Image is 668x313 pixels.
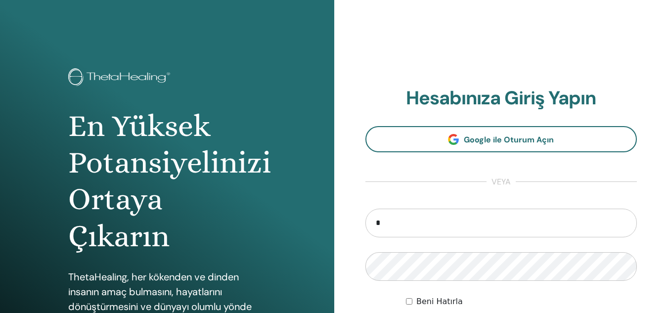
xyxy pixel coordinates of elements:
[365,126,637,152] a: Google ile Oturum Açın
[491,177,511,187] font: veya
[406,86,596,110] font: Hesabınıza Giriş Yapın
[406,296,637,308] div: Beni süresiz olarak veya manuel olarak çıkış yapana kadar kimlik doğrulamalı tut
[416,297,463,306] font: Beni Hatırla
[68,108,271,254] font: En Yüksek Potansiyelinizi Ortaya Çıkarın
[464,134,554,145] font: Google ile Oturum Açın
